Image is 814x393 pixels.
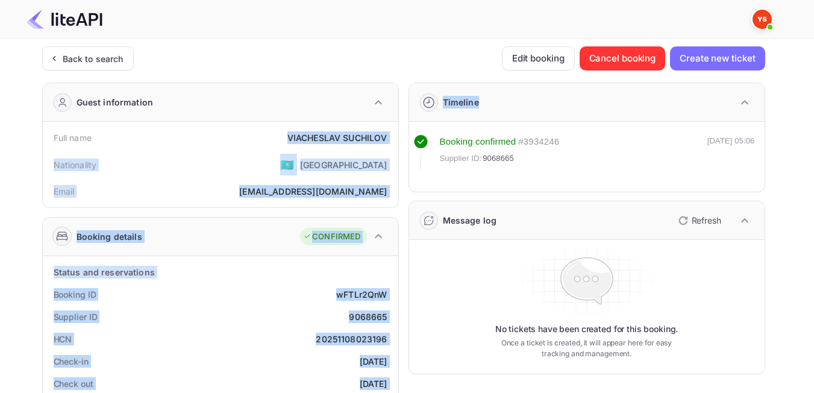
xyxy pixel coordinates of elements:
[63,52,124,65] div: Back to search
[440,135,516,149] div: Booking confirmed
[671,211,726,230] button: Refresh
[580,46,666,71] button: Cancel booking
[303,231,360,243] div: CONFIRMED
[753,10,772,29] img: Yandex Support
[440,152,482,165] span: Supplier ID:
[54,266,155,278] div: Status and reservations
[287,131,387,144] div: VIACHESLAV SUCHILOV
[360,355,387,368] div: [DATE]
[54,333,72,345] div: HCN
[443,96,479,108] div: Timeline
[707,135,755,170] div: [DATE] 05:06
[54,159,97,171] div: Nationality
[502,46,575,71] button: Edit booking
[336,288,387,301] div: wFTLr2QnW
[239,185,387,198] div: [EMAIL_ADDRESS][DOMAIN_NAME]
[349,310,387,323] div: 9068665
[483,152,514,165] span: 9068665
[54,355,89,368] div: Check-in
[27,10,102,29] img: LiteAPI Logo
[316,333,387,345] div: 20251108023196
[492,338,682,359] p: Once a ticket is created, it will appear here for easy tracking and management.
[518,135,559,149] div: # 3934246
[443,214,497,227] div: Message log
[54,310,98,323] div: Supplier ID
[495,323,678,335] p: No tickets have been created for this booking.
[692,214,721,227] p: Refresh
[54,377,93,390] div: Check out
[77,230,142,243] div: Booking details
[360,377,387,390] div: [DATE]
[670,46,765,71] button: Create new ticket
[54,185,75,198] div: Email
[77,96,154,108] div: Guest information
[280,154,294,175] span: United States
[300,159,387,171] div: [GEOGRAPHIC_DATA]
[54,288,96,301] div: Booking ID
[54,131,92,144] div: Full name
